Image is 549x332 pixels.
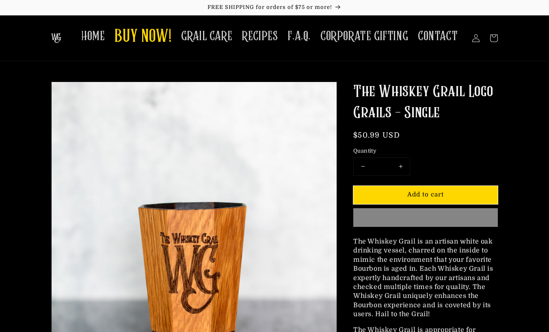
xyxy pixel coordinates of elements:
[242,28,278,44] span: RECIPES
[353,186,498,204] button: Add to cart
[176,24,237,49] a: GRAIL CARE
[237,24,283,49] a: RECIPES
[353,82,498,124] h1: The Whiskey Grail Logo Grails - Single
[51,33,61,43] img: The Whiskey Grail
[320,28,408,44] span: CORPORATE GIFTING
[418,28,458,44] span: CONTACT
[287,28,311,44] span: F.A.Q.
[407,191,444,198] span: Add to cart
[115,26,171,48] span: BUY NOW!
[110,21,176,53] a: BUY NOW!
[316,24,413,49] a: CORPORATE GIFTING
[76,24,110,49] a: HOME
[283,24,316,49] a: F.A.Q.
[181,28,232,44] span: GRAIL CARE
[353,237,498,319] p: The Whiskey Grail is an artisan white oak drinking vessel, charred on the inside to mimic the env...
[353,147,498,155] label: Quantity
[413,24,463,49] a: CONTACT
[81,28,105,44] span: HOME
[8,4,541,11] p: FREE SHIPPING for orders of $75 or more!
[353,131,400,139] span: $50.99 USD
